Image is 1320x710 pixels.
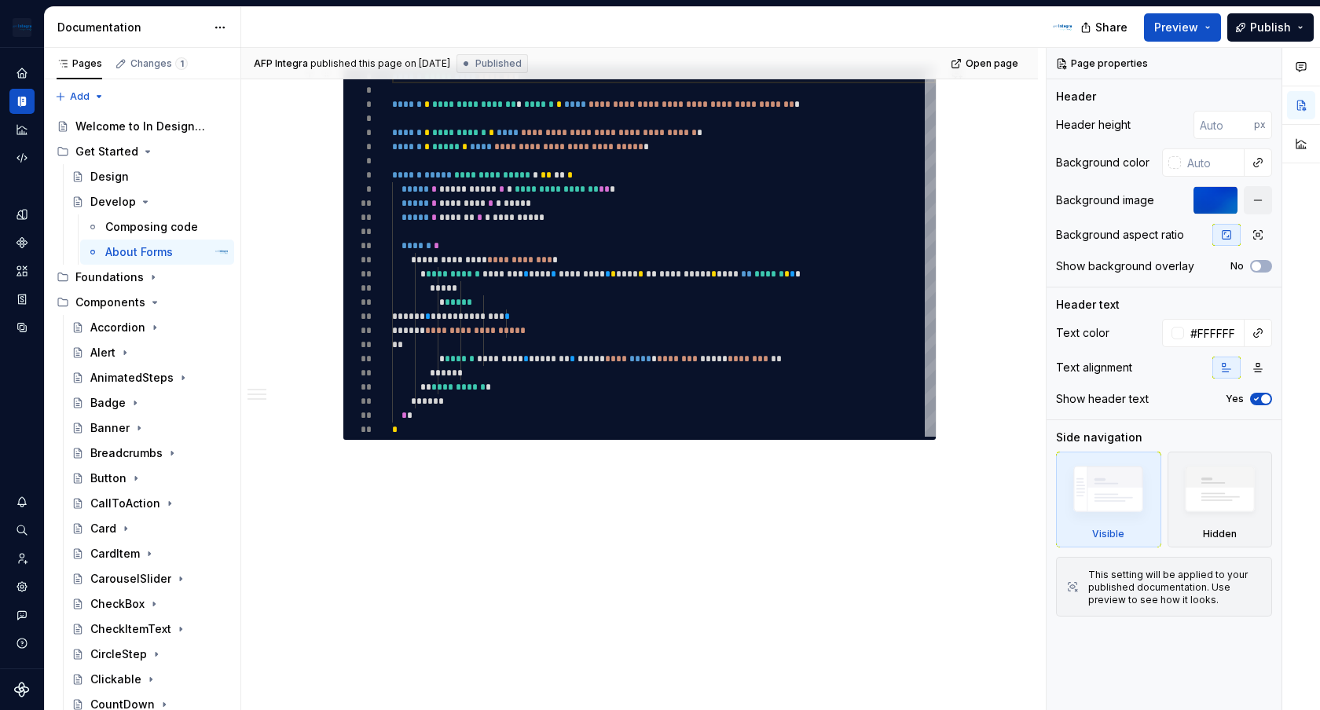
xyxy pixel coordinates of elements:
div: Header height [1056,117,1131,133]
span: AFP Integra [254,57,308,70]
svg: Supernova Logo [14,682,30,697]
a: Documentation [9,89,35,114]
input: Auto [1181,148,1245,177]
a: CallToAction [65,491,234,516]
div: Code automation [9,145,35,170]
a: CarouselSlider [65,566,234,591]
div: Card [90,521,116,536]
a: Settings [9,574,35,599]
a: Clickable [65,667,234,692]
a: CircleStep [65,642,234,667]
button: Preview [1144,13,1221,42]
div: CheckBox [90,596,145,612]
div: Show background overlay [1056,258,1194,274]
div: Accordion [90,320,145,335]
img: 69f8bcad-285c-4300-a638-f7ea42da48ef.png [13,18,31,37]
div: Welcome to In Design System! [75,119,205,134]
input: Auto [1193,111,1254,139]
img: AFP Integra [1053,18,1072,37]
a: CheckItemText [65,617,234,642]
button: Notifications [9,489,35,514]
div: Banner [90,420,130,436]
span: 1 [175,57,188,70]
a: Invite team [9,546,35,571]
a: Breadcrumbs [65,441,234,466]
a: About FormsAFP Integra [80,240,234,265]
a: Card [65,516,234,541]
a: Composing code [80,214,234,240]
a: CheckBox [65,591,234,617]
div: Alert [90,345,115,360]
div: Side navigation [1056,430,1142,445]
a: Data sources [9,315,35,340]
div: Visible [1056,452,1161,547]
div: CallToAction [90,496,160,511]
div: Background image [1056,192,1154,208]
span: Publish [1250,20,1291,35]
span: Preview [1154,20,1198,35]
div: Badge [90,395,126,411]
a: CardItem [65,541,234,566]
a: Analytics [9,117,35,142]
div: Header [1056,89,1096,104]
div: Composing code [105,219,198,235]
a: Accordion [65,315,234,340]
div: Develop [90,194,136,210]
div: CheckItemText [90,621,171,637]
a: Welcome to In Design System! [50,114,234,139]
a: Components [9,230,35,255]
div: Components [75,295,145,310]
div: Documentation [57,20,206,35]
a: Assets [9,258,35,284]
button: Contact support [9,602,35,628]
span: Add [70,90,90,103]
div: Button [90,470,126,486]
a: Design [65,164,234,189]
button: Search ⌘K [9,518,35,543]
button: Add [50,86,109,108]
a: Alert [65,340,234,365]
a: Develop [65,189,234,214]
a: Open page [946,53,1025,75]
a: Home [9,60,35,86]
div: Background aspect ratio [1056,227,1184,243]
div: Get Started [50,139,234,164]
input: Auto [1184,319,1245,347]
div: Clickable [90,672,141,687]
span: Open page [966,57,1018,70]
div: Get Started [75,144,138,159]
div: Text alignment [1056,360,1132,375]
div: Visible [1092,528,1124,540]
div: This setting will be applied to your published documentation. Use preview to see how it looks. [1088,569,1262,606]
div: About Forms [105,244,173,260]
img: AFP Integra [215,246,228,258]
div: CardItem [90,546,140,562]
div: AnimatedSteps [90,370,174,386]
div: Hidden [1168,452,1273,547]
a: Design tokens [9,202,35,227]
a: Banner [65,415,234,441]
div: Header text [1056,297,1120,313]
button: Publish [1227,13,1314,42]
div: Hidden [1203,528,1237,540]
a: Badge [65,390,234,415]
div: Foundations [75,269,144,285]
a: Button [65,466,234,491]
p: px [1254,119,1266,131]
div: Foundations [50,265,234,290]
span: Share [1095,20,1127,35]
label: No [1230,260,1244,273]
button: Share [1072,13,1138,42]
div: Pages [57,57,102,70]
